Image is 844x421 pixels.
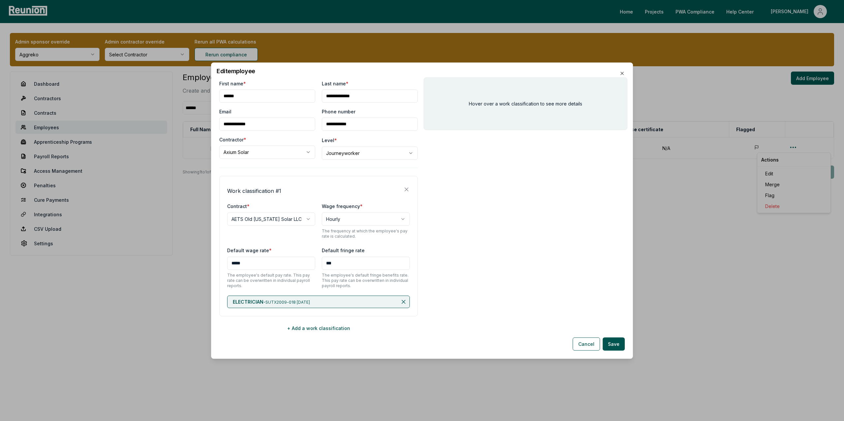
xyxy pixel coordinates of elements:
p: - [233,298,310,305]
button: Save [603,337,625,350]
label: Level [322,137,337,143]
p: The employee's default fringe benefits rate. This pay rate can be overwritten in individual payro... [322,272,410,288]
button: + Add a work classification [219,321,418,335]
h2: Edit employee [217,68,627,74]
label: Default wage rate [227,247,272,253]
label: Default fringe rate [322,247,365,253]
h4: Work classification # 1 [227,187,281,195]
label: Contractor [219,136,246,143]
label: Contract [227,203,250,209]
p: The frequency at which the employee's pay rate is calculated. [322,228,410,239]
p: The employee's default pay rate. This pay rate can be overwritten in individual payroll reports. [227,272,315,288]
label: Phone number [322,108,355,115]
button: Cancel [573,337,600,350]
span: ELECTRICIAN [233,299,263,304]
label: Last name [322,80,348,87]
p: Hover over a work classification to see more details [469,100,582,107]
label: First name [219,80,246,87]
label: Email [219,108,231,115]
label: Wage frequency [322,203,363,209]
span: SUTX2009-018 [DATE] [265,299,310,304]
